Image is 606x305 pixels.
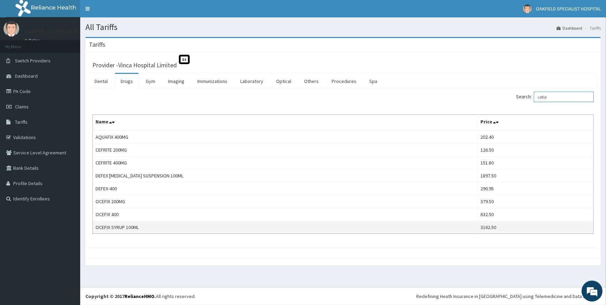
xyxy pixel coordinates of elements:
td: CEFRITE 200MG [93,144,478,157]
h3: Provider - Vinca Hospital Limited [92,62,177,68]
img: User Image [523,5,532,13]
img: d_794563401_company_1708531726252_794563401 [13,35,28,52]
th: Price [478,115,594,131]
p: OAKFIELD SPECIALIST HOSPITAL [24,28,112,35]
span: Claims [15,104,29,110]
a: Procedures [326,74,362,89]
div: Chat with us now [36,39,117,48]
a: Others [298,74,324,89]
a: Immunizations [192,74,233,89]
td: CEFRITE 400MG [93,157,478,169]
a: Spa [364,74,383,89]
a: Online [24,38,41,43]
div: Minimize live chat window [114,3,131,20]
td: 3162.50 [478,221,594,234]
img: User Image [3,21,19,37]
h3: Tariffs [89,41,105,48]
span: OAKFIELD SPECIALIST HOSPITAL [536,6,601,12]
td: 379.50 [478,195,594,208]
td: OCEFIX SYRUP 100ML [93,221,478,234]
td: AQUAFIX 400MG [93,130,478,144]
td: 1897.50 [478,169,594,182]
span: We're online! [40,88,96,158]
td: OCEFIX 400 [93,208,478,221]
span: Dashboard [15,73,38,79]
span: Switch Providers [15,58,51,64]
td: OCEFIX 200MG [93,195,478,208]
td: 632.50 [478,208,594,221]
td: 290.95 [478,182,594,195]
textarea: Type your message and hit 'Enter' [3,190,133,215]
strong: Copyright © 2017 . [85,293,156,299]
span: Tariffs [15,119,28,125]
a: RelianceHMO [124,293,154,299]
td: DEFEX-400 [93,182,478,195]
a: Laboratory [235,74,269,89]
td: 202.40 [478,130,594,144]
input: Search: [534,92,594,102]
th: Name [93,115,478,131]
a: Dashboard [556,25,582,31]
a: Dental [89,74,113,89]
a: Optical [271,74,297,89]
div: Redefining Heath Insurance in [GEOGRAPHIC_DATA] using Telemedicine and Data Science! [416,293,601,300]
span: St [179,55,190,64]
td: 151.80 [478,157,594,169]
td: 126.50 [478,144,594,157]
li: Tariffs [583,25,601,31]
td: DEFEX [MEDICAL_DATA] SUSPENSION 100ML [93,169,478,182]
label: Search: [516,92,594,102]
footer: All rights reserved. [80,287,606,305]
a: Drugs [115,74,138,89]
h1: All Tariffs [85,23,601,32]
a: Imaging [162,74,190,89]
a: Gym [140,74,161,89]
